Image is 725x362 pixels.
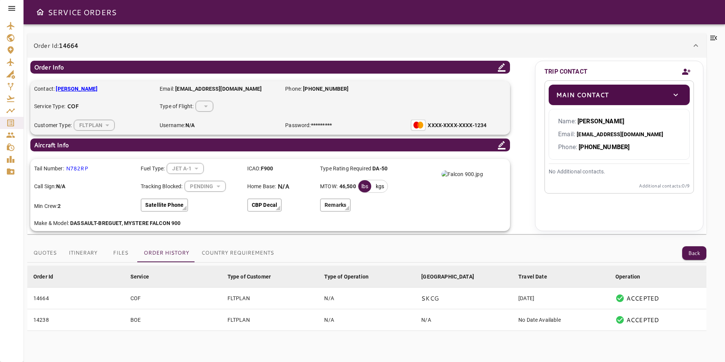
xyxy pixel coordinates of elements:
[58,203,61,209] b: 2
[545,67,587,76] p: TRIP CONTACT
[261,165,273,172] b: F900
[34,183,135,190] p: Call Sign:
[141,163,242,174] div: Fuel Type:
[372,165,388,172] b: DA-50
[124,309,221,331] td: BOE
[285,121,403,129] p: Password:
[196,96,213,116] div: ​
[252,201,277,209] p: CBP Decal
[175,86,262,92] b: [EMAIL_ADDRESS][DOMAIN_NAME]
[512,309,609,331] td: No Date Available
[221,288,319,309] td: FLTPLAN
[324,272,378,281] span: Type of Operation
[67,102,79,110] p: COF
[185,176,225,196] div: ​
[577,118,624,125] b: [PERSON_NAME]
[325,201,346,209] p: Remarks
[56,183,65,189] b: N/A
[34,85,152,93] p: Contact:
[373,180,387,192] div: kgs
[27,33,706,58] div: Order Id:14664
[428,122,486,128] b: XXXX-XXXX-XXXX-1234
[577,131,663,137] b: [EMAIL_ADDRESS][DOMAIN_NAME]
[27,58,706,234] div: Order Id:14664
[579,143,629,151] b: [PHONE_NUMBER]
[320,180,404,193] div: MTOW:
[324,272,369,281] div: Type of Operation
[285,85,348,93] p: Phone:
[318,288,415,309] td: N/A
[124,288,221,309] td: COF
[48,6,116,18] h6: SERVICE ORDERS
[63,244,104,262] button: Itinerary
[278,182,289,191] p: N/A
[549,168,690,176] p: No Additional contacts.
[104,244,138,262] button: Files
[421,272,474,281] div: [GEOGRAPHIC_DATA]
[615,272,640,281] div: Operation
[556,90,609,99] p: Main Contact
[339,183,356,190] b: 46,500
[411,120,426,131] img: Mastercard
[34,219,169,227] p: Make & Model:
[27,244,63,262] button: Quotes
[195,244,280,262] button: Country Requirements
[558,143,680,152] p: Phone:
[228,272,281,281] span: Type of Customer
[626,294,659,303] p: ACCEPTED
[512,288,609,309] td: [DATE]
[33,272,53,281] div: Order Id
[421,294,439,303] p: SKCG
[682,246,706,260] button: Back
[669,88,682,101] button: toggle
[167,158,204,178] div: ​
[247,165,314,173] p: ICAO:
[303,86,348,92] b: [PHONE_NUMBER]
[66,165,88,173] p: N782RP
[558,117,680,126] p: Name:
[130,272,149,281] div: Service
[247,183,276,190] p: Home Base:
[34,63,64,72] p: Order Info
[318,309,415,331] td: N/A
[518,272,547,281] div: Travel Date
[34,165,64,173] p: Tail Number:
[145,201,184,209] p: Satellite Phone
[615,272,650,281] span: Operation
[160,121,278,129] p: Username:
[34,120,152,131] div: Customer Type:
[33,294,118,302] div: 14664
[228,272,271,281] div: Type of Customer
[185,122,195,128] b: N/A
[415,309,512,331] td: N/A
[138,244,195,262] button: Order History
[33,316,118,324] div: 14238
[160,85,262,93] p: Email:
[421,272,484,281] span: [GEOGRAPHIC_DATA]
[130,272,159,281] span: Service
[679,63,694,80] button: Add new contact
[441,170,483,178] img: Falcon 900.jpg
[626,315,659,324] p: ACCEPTED
[33,272,63,281] span: Order Id
[518,272,557,281] span: Travel Date
[56,86,97,92] b: [PERSON_NAME]
[59,41,78,50] b: 14664
[70,220,180,226] b: DASSAULT-BREGUET, MYSTERE FALCON 900
[221,309,319,331] td: FLTPLAN
[34,140,69,150] p: Aircraft Info
[33,41,78,50] p: Order Id:
[160,101,395,112] div: Type of Flight:
[34,202,135,210] p: Min Crew:
[74,115,115,135] div: ​
[549,85,690,105] div: Main Contacttoggle
[358,180,371,192] div: lbs
[141,181,242,192] div: Tracking Blocked:
[558,130,680,139] p: Email:
[33,5,48,20] button: Open drawer
[549,183,690,189] p: Additional contacts: 0 /9
[27,244,280,262] div: basic tabs example
[34,102,152,110] div: Service Type:
[320,165,404,173] p: Type Rating Required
